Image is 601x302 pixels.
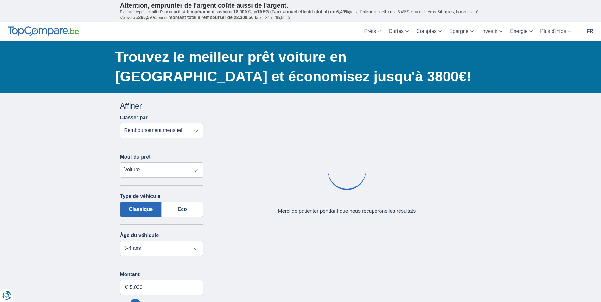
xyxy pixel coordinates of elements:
span: 18.000 € [233,9,251,14]
span: fixe [385,9,392,14]
label: Classique [120,202,162,217]
div: Merci de patienter pendant que nous récupérons les résultats [278,208,416,215]
span: montant total à rembourser de 22.309,56 € [169,15,257,20]
p: Attention, emprunter de l'argent coûte aussi de l'argent. [120,2,481,9]
label: Motif du prêt [120,154,151,160]
label: Classer par [120,115,148,121]
a: Épargne [445,22,477,41]
a: Cartes [385,22,412,41]
label: Type de véhicule [120,193,161,199]
a: Investir [477,22,507,41]
span: € [125,284,128,291]
img: TopCompare [8,26,79,36]
span: TAEG (Taux annuel effectif global) de 6,49% [257,9,349,14]
span: 84 mois [438,9,454,14]
label: Eco [162,202,203,217]
h1: Trouvez le meilleur prêt voiture en [GEOGRAPHIC_DATA] et économisez jusqu'à 3800€! [115,47,481,86]
a: Plus d'infos [536,22,575,41]
span: 265,59 € [138,15,156,20]
div: Affiner [120,101,203,111]
a: Prêts [361,22,385,41]
a: Énergie [506,22,536,41]
span: prêt à tempérament [173,9,214,14]
p: Exemple représentatif : Pour un tous but de , un (taux débiteur annuel de 6,49%) et une durée de ... [120,9,481,21]
label: Âge du véhicule [120,233,159,238]
a: Comptes [412,22,445,41]
a: fr [583,22,597,41]
label: Montant [120,272,203,277]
